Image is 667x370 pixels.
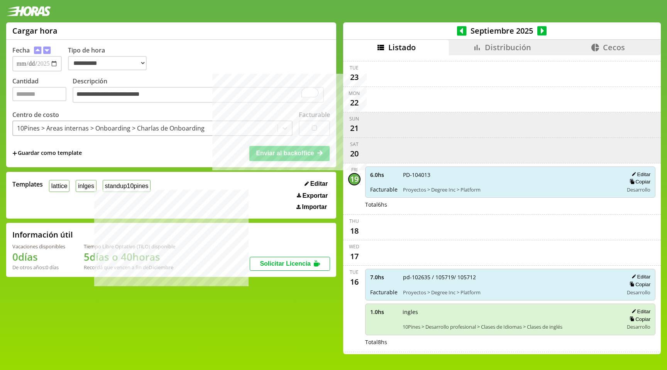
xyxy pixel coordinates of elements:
[403,323,618,330] span: 10Pines > Desarrollo profesional > Clases de Idiomas > Clases de inglés
[403,289,618,296] span: Proyectos > Degree Inc > Platform
[349,115,359,122] div: Sun
[403,186,618,193] span: Proyectos > Degree Inc > Platform
[370,273,398,281] span: 7.0 hs
[12,250,65,264] h1: 0 días
[17,124,205,132] div: 10Pines > Areas internas > Onboarding > Charlas de Onboarding
[403,273,618,281] span: pd-102635 / 105719/ 105712
[351,166,357,173] div: Fri
[350,64,359,71] div: Tue
[403,308,618,316] span: ingles
[12,77,73,105] label: Cantidad
[627,186,650,193] span: Desarrollo
[84,243,175,250] div: Tiempo Libre Optativo (TiLO) disponible
[627,316,650,322] button: Copiar
[403,171,618,178] span: PD-104013
[6,6,51,16] img: logotipo
[12,264,65,271] div: De otros años: 0 días
[348,275,361,288] div: 16
[627,281,650,288] button: Copiar
[349,243,359,250] div: Wed
[388,42,416,53] span: Listado
[84,250,175,264] h1: 5 días o 40 horas
[348,71,361,83] div: 23
[603,42,625,53] span: Cecos
[467,25,537,36] span: Septiembre 2025
[302,204,327,210] span: Importar
[348,148,361,160] div: 20
[12,149,17,158] span: +
[485,42,531,53] span: Distribución
[350,141,359,148] div: Sat
[12,110,59,119] label: Centro de costo
[68,56,147,70] select: Tipo de hora
[250,257,330,271] button: Solicitar Licencia
[370,171,398,178] span: 6.0 hs
[73,77,330,105] label: Descripción
[299,110,330,119] label: Facturable
[370,289,398,296] span: Facturable
[348,250,361,262] div: 17
[149,264,173,271] b: Diciembre
[12,46,30,54] label: Fecha
[302,180,330,188] button: Editar
[260,260,311,267] span: Solicitar Licencia
[348,173,361,185] div: 19
[365,201,656,208] div: Total 6 hs
[12,25,58,36] h1: Cargar hora
[49,180,69,192] button: lattice
[370,186,398,193] span: Facturable
[629,171,650,178] button: Editar
[12,180,43,188] span: Templates
[84,264,175,271] div: Recordá que vencen a fin de
[12,229,73,240] h2: Información útil
[12,87,66,101] input: Cantidad
[68,46,153,71] label: Tipo de hora
[348,224,361,237] div: 18
[310,180,328,187] span: Editar
[350,269,359,275] div: Tue
[370,308,397,316] span: 1.0 hs
[365,338,656,346] div: Total 8 hs
[348,97,361,109] div: 22
[349,218,359,224] div: Thu
[256,150,314,156] span: Enviar al backoffice
[103,180,151,192] button: standup10pines
[12,149,82,158] span: +Guardar como template
[249,146,330,161] button: Enviar al backoffice
[629,273,650,280] button: Editar
[349,90,360,97] div: Mon
[302,192,328,199] span: Exportar
[348,122,361,134] div: 21
[12,243,65,250] div: Vacaciones disponibles
[295,192,330,200] button: Exportar
[629,308,650,315] button: Editar
[343,55,661,353] div: scrollable content
[73,87,324,103] textarea: To enrich screen reader interactions, please activate Accessibility in Grammarly extension settings
[627,178,650,185] button: Copiar
[627,323,650,330] span: Desarrollo
[627,289,650,296] span: Desarrollo
[76,180,96,192] button: inlges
